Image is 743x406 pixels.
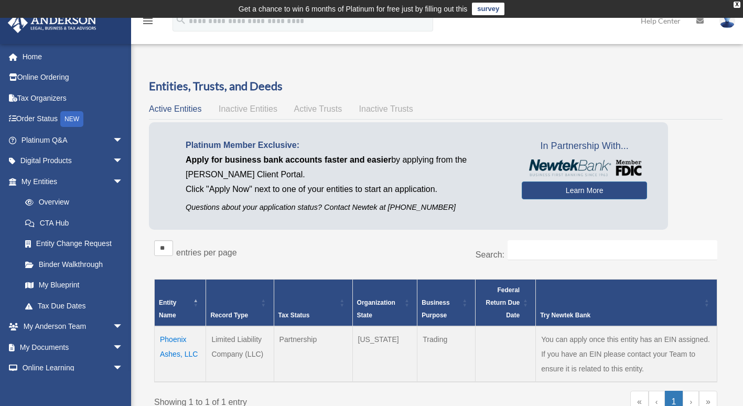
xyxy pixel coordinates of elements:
span: arrow_drop_down [113,337,134,358]
i: menu [142,15,154,27]
a: survey [472,3,504,15]
td: Partnership [274,326,352,382]
span: Inactive Entities [219,104,277,113]
img: User Pic [719,13,735,28]
p: Click "Apply Now" next to one of your entities to start an application. [186,182,506,197]
span: In Partnership With... [522,138,647,155]
a: menu [142,18,154,27]
img: Anderson Advisors Platinum Portal [5,13,100,33]
label: entries per page [176,248,237,257]
th: Organization State: Activate to sort [352,279,417,326]
a: Digital Productsarrow_drop_down [7,151,139,172]
span: Active Trusts [294,104,342,113]
img: NewtekBankLogoSM.png [527,159,642,176]
a: Platinum Q&Aarrow_drop_down [7,130,139,151]
a: CTA Hub [15,212,134,233]
a: Online Ordering [7,67,139,88]
a: My Entitiesarrow_drop_down [7,171,134,192]
span: Record Type [210,312,248,319]
td: Trading [417,326,475,382]
label: Search: [476,250,504,259]
span: Business Purpose [422,299,449,319]
span: Inactive Trusts [359,104,413,113]
td: [US_STATE] [352,326,417,382]
span: Active Entities [149,104,201,113]
span: arrow_drop_down [113,316,134,338]
span: arrow_drop_down [113,171,134,193]
a: My Anderson Teamarrow_drop_down [7,316,139,337]
th: Try Newtek Bank : Activate to sort [536,279,717,326]
a: Overview [15,192,128,213]
span: arrow_drop_down [113,130,134,151]
div: Get a chance to win 6 months of Platinum for free just by filling out this [239,3,468,15]
a: Learn More [522,181,647,199]
td: Phoenix Ashes, LLC [155,326,206,382]
th: Business Purpose: Activate to sort [417,279,475,326]
p: Questions about your application status? Contact Newtek at [PHONE_NUMBER] [186,201,506,214]
a: My Documentsarrow_drop_down [7,337,139,358]
a: Entity Change Request [15,233,134,254]
th: Record Type: Activate to sort [206,279,274,326]
i: search [175,14,187,26]
span: Tax Status [278,312,310,319]
a: Tax Due Dates [15,295,134,316]
a: Order StatusNEW [7,109,139,130]
a: Binder Walkthrough [15,254,134,275]
a: Tax Organizers [7,88,139,109]
a: Online Learningarrow_drop_down [7,358,139,379]
span: Federal Return Due Date [486,286,520,319]
span: arrow_drop_down [113,151,134,172]
span: Entity Name [159,299,176,319]
a: Home [7,46,139,67]
span: Apply for business bank accounts faster and easier [186,155,391,164]
td: Limited Liability Company (LLC) [206,326,274,382]
div: Try Newtek Bank [540,309,701,322]
th: Tax Status: Activate to sort [274,279,352,326]
td: You can apply once this entity has an EIN assigned. If you have an EIN please contact your Team t... [536,326,717,382]
div: NEW [60,111,83,127]
a: My Blueprint [15,275,134,296]
p: by applying from the [PERSON_NAME] Client Portal. [186,153,506,182]
th: Federal Return Due Date: Activate to sort [475,279,536,326]
div: close [734,2,740,8]
span: arrow_drop_down [113,358,134,379]
th: Entity Name: Activate to invert sorting [155,279,206,326]
h3: Entities, Trusts, and Deeds [149,78,723,94]
span: Organization State [357,299,395,319]
p: Platinum Member Exclusive: [186,138,506,153]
